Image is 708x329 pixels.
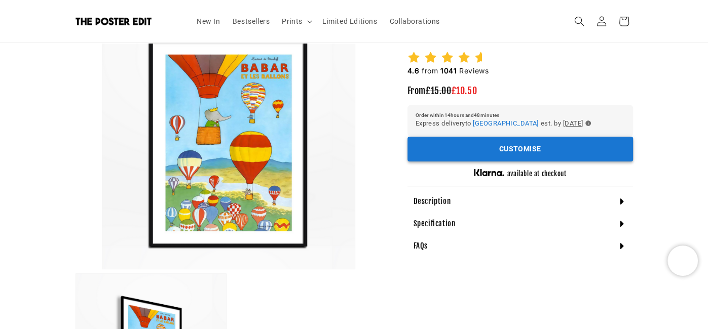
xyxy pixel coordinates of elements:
[282,17,303,26] span: Prints
[507,170,567,178] h5: available at checkout
[71,14,180,29] a: The Poster Edit
[407,66,489,76] h2: from Reviews
[389,17,439,26] span: Collaborations
[76,17,152,25] img: The Poster Edit
[541,118,561,129] span: est. by
[473,118,538,129] button: [GEOGRAPHIC_DATA]
[407,85,633,97] h3: From
[233,17,270,26] span: Bestsellers
[383,11,445,32] a: Collaborations
[563,118,583,129] span: [DATE]
[322,17,378,26] span: Limited Editions
[414,219,456,229] h4: Specification
[407,137,633,161] div: outlined primary button group
[197,17,220,26] span: New In
[407,137,633,161] button: Customise
[276,11,316,32] summary: Prints
[416,118,471,129] span: Express delivery to
[568,10,590,32] summary: Search
[473,119,538,127] span: [GEOGRAPHIC_DATA]
[426,85,452,96] span: £15.00
[191,11,227,32] a: New In
[416,113,625,118] h6: Order within 14 hours and 48 minutes
[414,196,451,207] h4: Description
[452,85,477,96] span: £10.50
[414,241,428,251] h4: FAQs
[227,11,276,32] a: Bestsellers
[440,66,457,75] span: 1041
[407,66,420,75] span: 4.6
[316,11,384,32] a: Limited Editions
[667,245,698,276] iframe: Chatra live chat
